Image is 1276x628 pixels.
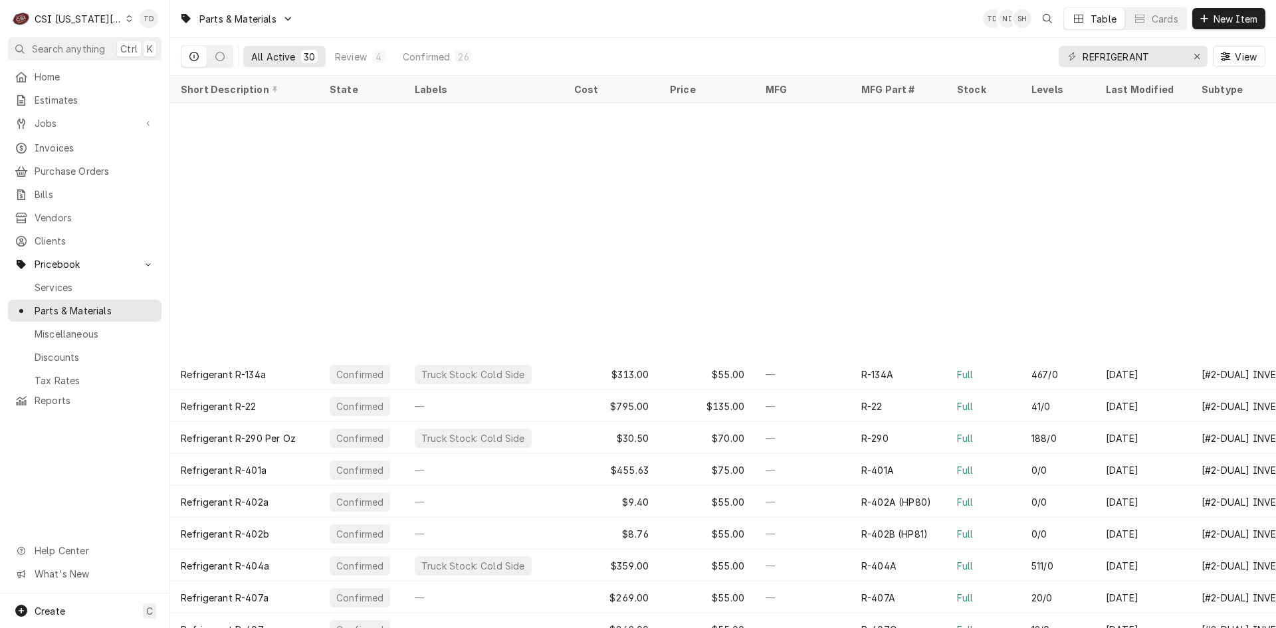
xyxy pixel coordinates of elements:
a: Home [8,66,161,88]
span: K [147,42,153,56]
a: Go to Jobs [8,112,161,134]
span: Ctrl [120,42,138,56]
div: $55.00 [659,518,755,550]
div: Refrigerant R-402b [181,527,269,541]
div: Refrigerant R-134a [181,367,266,381]
div: $359.00 [564,550,659,581]
div: Confirmed [335,431,385,445]
div: TD [983,9,1002,28]
div: R-407A [861,591,895,605]
div: CSI Kansas City's Avatar [12,9,31,28]
span: Reports [35,393,155,407]
div: Labels [415,82,553,96]
span: Miscellaneous [35,327,155,341]
div: Price [670,82,742,96]
div: — [755,486,851,518]
span: Estimates [35,93,155,107]
input: Keyword search [1083,46,1182,67]
span: Parts & Materials [35,304,155,318]
div: Full [957,463,974,477]
span: Jobs [35,116,135,130]
div: $55.00 [659,358,755,390]
div: $9.40 [564,486,659,518]
span: Invoices [35,141,155,155]
div: TD [140,9,158,28]
div: R-290 [861,431,889,445]
a: Go to What's New [8,563,161,585]
div: Refrigerant R-407a [181,591,268,605]
span: Bills [35,187,155,201]
div: [DATE] [1095,518,1191,550]
span: Pricebook [35,257,135,271]
div: $55.00 [659,486,755,518]
div: $269.00 [564,581,659,613]
a: Go to Help Center [8,540,161,562]
div: Refrigerant R-401a [181,463,266,477]
button: Erase input [1186,46,1208,67]
div: — [755,390,851,422]
div: Truck Stock: Cold Side [420,559,526,573]
div: Full [957,399,974,413]
div: Tim Devereux's Avatar [140,9,158,28]
div: Confirmed [335,559,385,573]
div: Full [957,591,974,605]
div: Confirmed [335,463,385,477]
div: R-402B (HP81) [861,527,928,541]
div: Confirmed [335,527,385,541]
a: Reports [8,389,161,411]
div: [DATE] [1095,454,1191,486]
div: 4 [375,50,383,64]
button: Search anythingCtrlK [8,37,161,60]
div: 511/0 [1031,559,1053,573]
span: Tax Rates [35,373,155,387]
div: 467/0 [1031,367,1058,381]
div: R-402A (HP80) [861,495,931,509]
div: — [404,390,564,422]
div: $55.00 [659,581,755,613]
div: $8.76 [564,518,659,550]
div: $30.50 [564,422,659,454]
div: Confirmed [335,399,385,413]
div: Last Modified [1106,82,1178,96]
div: $75.00 [659,454,755,486]
div: C [12,9,31,28]
div: Full [957,495,974,509]
div: Full [957,431,974,445]
span: New Item [1211,12,1260,26]
div: $55.00 [659,550,755,581]
div: — [404,486,564,518]
div: 0/0 [1031,463,1047,477]
div: Sydney Hankins's Avatar [1013,9,1031,28]
span: Clients [35,234,155,248]
div: Full [957,367,974,381]
div: Table [1091,12,1116,26]
button: Open search [1037,8,1058,29]
div: R-401A [861,463,894,477]
span: Purchase Orders [35,164,155,178]
div: Cards [1152,12,1178,26]
div: $313.00 [564,358,659,390]
div: [DATE] [1095,550,1191,581]
span: C [146,604,153,618]
a: Go to Parts & Materials [174,8,299,30]
a: Estimates [8,89,161,111]
div: Full [957,559,974,573]
span: Home [35,70,155,84]
div: [DATE] [1095,486,1191,518]
div: Confirmed [403,50,450,64]
div: $795.00 [564,390,659,422]
span: Vendors [35,211,155,225]
div: MFG [766,82,837,96]
div: Truck Stock: Cold Side [420,367,526,381]
a: Purchase Orders [8,160,161,182]
button: View [1213,46,1265,67]
button: New Item [1192,8,1265,29]
div: — [404,454,564,486]
div: 0/0 [1031,527,1047,541]
div: — [755,581,851,613]
span: Services [35,280,155,294]
div: 30 [304,50,315,64]
div: Confirmed [335,591,385,605]
a: Bills [8,183,161,205]
div: — [755,550,851,581]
